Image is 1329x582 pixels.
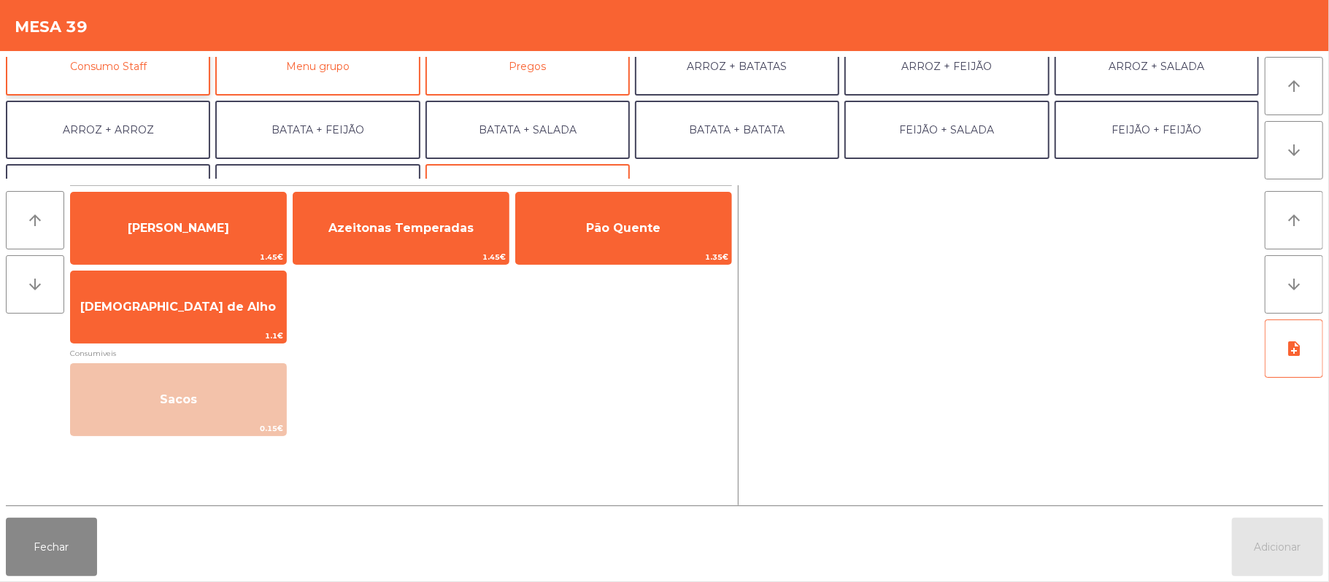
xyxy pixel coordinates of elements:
[516,250,731,264] span: 1.35€
[6,518,97,576] button: Fechar
[215,101,420,159] button: BATATA + FEIJÃO
[328,221,474,235] span: Azeitonas Temperadas
[1055,101,1259,159] button: FEIJÃO + FEIJÃO
[425,101,630,159] button: BATATA + SALADA
[6,164,210,222] button: SALADA + SALADA
[128,221,229,235] span: [PERSON_NAME]
[6,37,210,96] button: Consumo Staff
[1285,276,1303,293] i: arrow_downward
[215,164,420,222] button: EXTRAS UBER
[1265,191,1323,249] button: arrow_upward
[6,101,210,159] button: ARROZ + ARROZ
[1265,255,1323,314] button: arrow_downward
[71,329,286,343] span: 1.1€
[6,255,64,314] button: arrow_downward
[1265,57,1323,115] button: arrow_upward
[425,37,630,96] button: Pregos
[293,250,509,264] span: 1.45€
[80,300,276,314] span: [DEMOGRAPHIC_DATA] de Alho
[1055,37,1259,96] button: ARROZ + SALADA
[26,212,44,229] i: arrow_upward
[1265,319,1323,378] button: note_add
[6,191,64,249] button: arrow_upward
[71,422,286,435] span: 0.15€
[15,16,88,38] h4: Mesa 39
[844,101,1049,159] button: FEIJÃO + SALADA
[26,276,44,293] i: arrow_downward
[844,37,1049,96] button: ARROZ + FEIJÃO
[586,221,660,235] span: Pão Quente
[635,37,839,96] button: ARROZ + BATATAS
[1285,340,1303,357] i: note_add
[1285,212,1303,229] i: arrow_upward
[71,250,286,264] span: 1.45€
[1285,141,1303,159] i: arrow_downward
[635,101,839,159] button: BATATA + BATATA
[70,346,732,360] span: Consumiveis
[1265,121,1323,179] button: arrow_downward
[215,37,420,96] button: Menu grupo
[425,164,630,222] button: COMBOAS
[1285,77,1303,95] i: arrow_upward
[160,392,197,406] span: Sacos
